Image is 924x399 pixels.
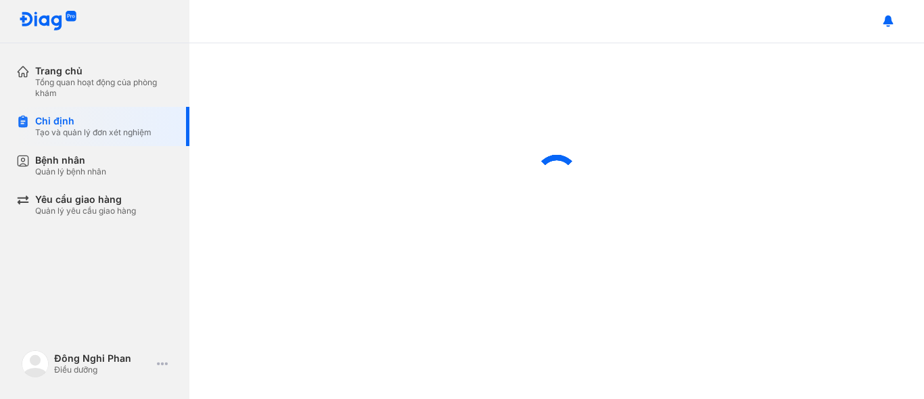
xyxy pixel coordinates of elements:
[19,11,77,32] img: logo
[54,352,152,365] div: Đông Nghi Phan
[22,350,49,377] img: logo
[35,115,152,127] div: Chỉ định
[35,65,173,77] div: Trang chủ
[35,127,152,138] div: Tạo và quản lý đơn xét nghiệm
[35,166,106,177] div: Quản lý bệnh nhân
[35,206,136,216] div: Quản lý yêu cầu giao hàng
[35,193,136,206] div: Yêu cầu giao hàng
[54,365,152,375] div: Điều dưỡng
[35,154,106,166] div: Bệnh nhân
[35,77,173,99] div: Tổng quan hoạt động của phòng khám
